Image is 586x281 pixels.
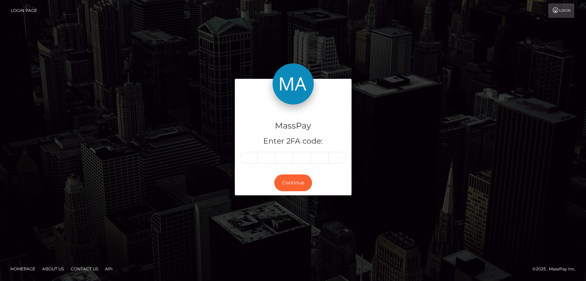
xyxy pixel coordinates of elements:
[548,3,574,18] a: Login
[240,120,346,132] h4: MassPay
[102,264,115,274] a: API
[8,264,38,274] a: Homepage
[39,264,67,274] a: About Us
[274,174,312,191] button: Continue
[273,63,314,105] img: MassPay
[532,265,581,273] div: © 2025 , MassPay Inc.
[11,3,37,18] a: Login Page
[240,136,346,147] h5: Enter 2FA code:
[68,264,101,274] a: Contact Us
